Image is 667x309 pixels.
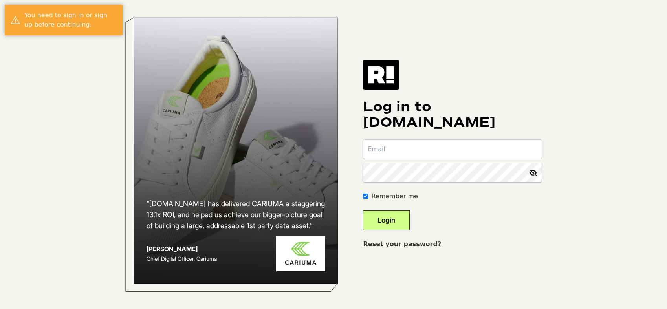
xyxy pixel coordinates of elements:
[24,11,117,29] div: You need to sign in or sign up before continuing.
[147,198,326,231] h2: “[DOMAIN_NAME] has delivered CARIUMA a staggering 13.1x ROI, and helped us achieve our bigger-pic...
[363,240,441,248] a: Reset your password?
[371,192,418,201] label: Remember me
[363,210,410,230] button: Login
[363,99,542,130] h1: Log in to [DOMAIN_NAME]
[363,140,542,159] input: Email
[147,255,217,262] span: Chief Digital Officer, Cariuma
[276,236,325,272] img: Cariuma
[147,245,198,253] strong: [PERSON_NAME]
[363,60,399,89] img: Retention.com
